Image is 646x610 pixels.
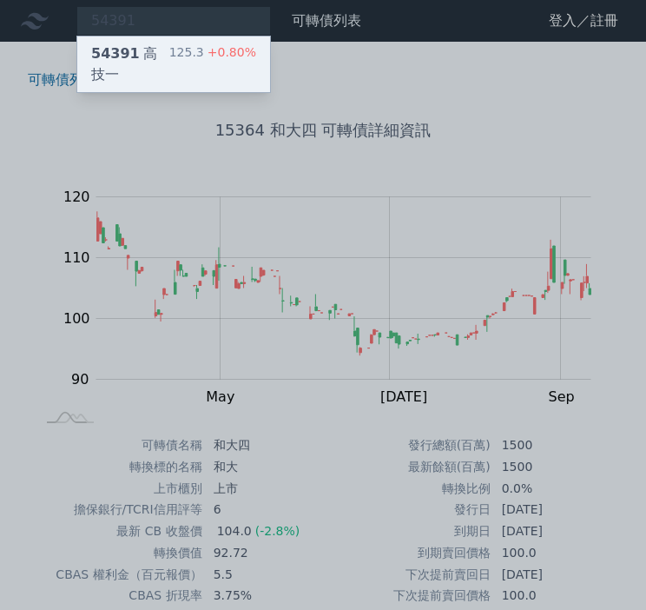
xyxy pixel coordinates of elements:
[77,36,270,92] a: 54391高技一 125.3+0.80%
[91,45,140,62] span: 54391
[91,43,169,85] div: 高技一
[169,43,256,85] div: 125.3
[559,527,646,610] iframe: Chat Widget
[559,527,646,610] div: 聊天小工具
[204,45,256,59] span: +0.80%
